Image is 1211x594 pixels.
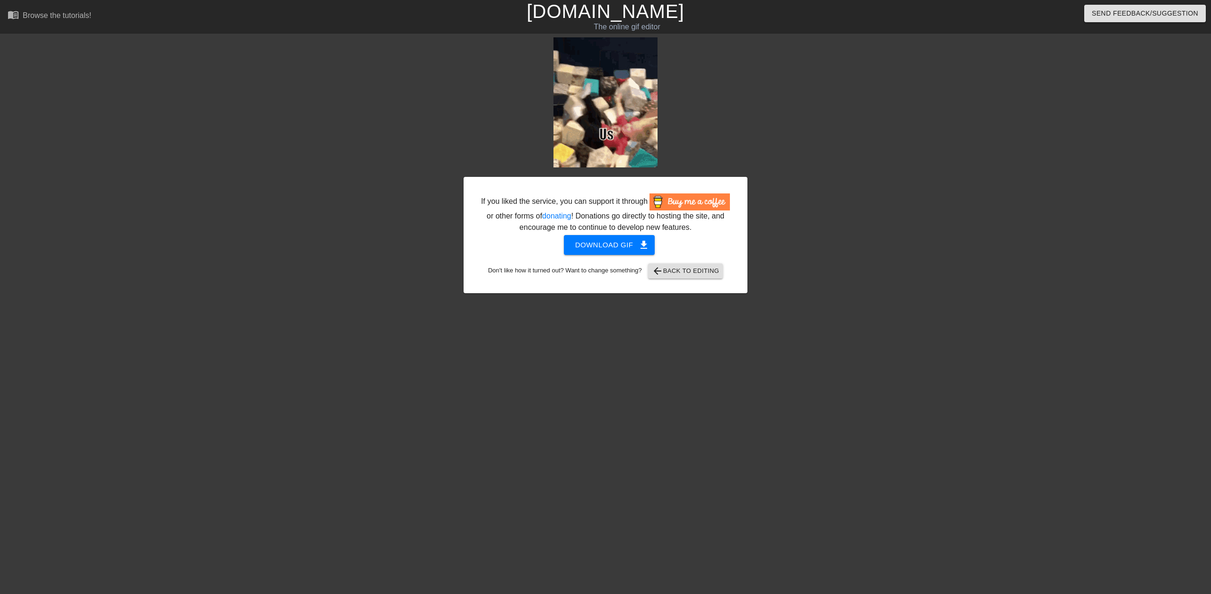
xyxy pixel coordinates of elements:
[1092,8,1198,19] span: Send Feedback/Suggestion
[478,263,733,279] div: Don't like how it turned out? Want to change something?
[23,11,91,19] div: Browse the tutorials!
[638,239,649,251] span: get_app
[652,265,720,277] span: Back to Editing
[575,239,644,251] span: Download gif
[648,263,723,279] button: Back to Editing
[564,235,655,255] button: Download gif
[553,37,658,167] img: PFSs9reo.gif
[556,240,655,248] a: Download gif
[1084,5,1206,22] button: Send Feedback/Suggestion
[649,193,730,210] img: Buy Me A Coffee
[542,212,571,220] a: donating
[480,193,731,233] div: If you liked the service, you can support it through or other forms of ! Donations go directly to...
[8,9,91,24] a: Browse the tutorials!
[408,21,845,33] div: The online gif editor
[652,265,663,277] span: arrow_back
[527,1,684,22] a: [DOMAIN_NAME]
[8,9,19,20] span: menu_book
